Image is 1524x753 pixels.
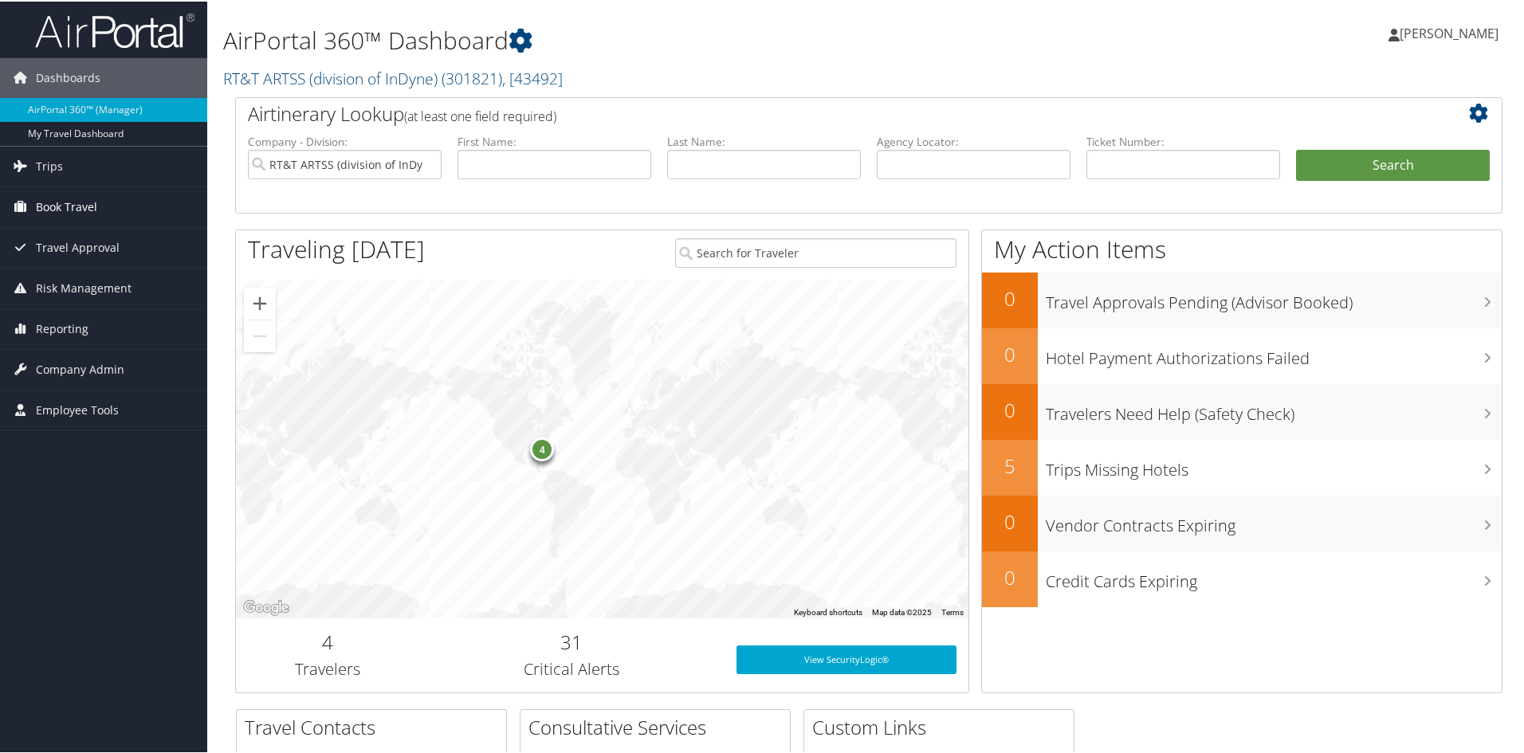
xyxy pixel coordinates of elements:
span: Risk Management [36,267,132,307]
a: [PERSON_NAME] [1388,8,1514,56]
h3: Credit Cards Expiring [1046,561,1502,591]
button: Keyboard shortcuts [794,606,862,617]
h2: Travel Contacts [245,712,506,739]
button: Zoom in [244,286,276,318]
a: Open this area in Google Maps (opens a new window) [240,596,293,617]
span: Trips [36,145,63,185]
span: Travel Approval [36,226,120,266]
span: , [ 43492 ] [502,66,563,88]
h1: My Action Items [982,231,1502,265]
a: RT&T ARTSS (division of InDyne) [223,66,563,88]
a: View SecurityLogic® [736,644,956,673]
h2: 0 [982,395,1038,422]
span: Map data ©2025 [872,606,932,615]
h3: Travelers Need Help (Safety Check) [1046,394,1502,424]
span: Company Admin [36,348,124,388]
button: Zoom out [244,319,276,351]
h3: Travel Approvals Pending (Advisor Booked) [1046,282,1502,312]
img: airportal-logo.png [35,10,194,48]
h3: Trips Missing Hotels [1046,449,1502,480]
h1: AirPortal 360™ Dashboard [223,22,1084,56]
span: ( 301821 ) [442,66,502,88]
button: Search [1296,148,1490,180]
h3: Critical Alerts [431,657,713,679]
h2: 0 [982,507,1038,534]
span: (at least one field required) [404,106,556,124]
h2: 4 [248,627,407,654]
a: Terms (opens in new tab) [941,606,964,615]
div: 4 [530,435,554,459]
a: 0Travel Approvals Pending (Advisor Booked) [982,271,1502,327]
h2: 5 [982,451,1038,478]
h3: Vendor Contracts Expiring [1046,505,1502,535]
h2: 0 [982,563,1038,590]
h3: Hotel Payment Authorizations Failed [1046,338,1502,368]
span: Book Travel [36,186,97,226]
label: Company - Division: [248,132,442,148]
span: Reporting [36,308,88,347]
h3: Travelers [248,657,407,679]
label: Ticket Number: [1086,132,1280,148]
a: 0Vendor Contracts Expiring [982,494,1502,550]
img: Google [240,596,293,617]
h2: Airtinerary Lookup [248,99,1385,126]
label: Agency Locator: [877,132,1070,148]
input: Search for Traveler [675,237,956,266]
h2: 31 [431,627,713,654]
label: Last Name: [667,132,861,148]
span: Dashboards [36,57,100,96]
a: 0Credit Cards Expiring [982,550,1502,606]
label: First Name: [458,132,651,148]
h2: Consultative Services [528,712,790,739]
h2: 0 [982,339,1038,367]
span: [PERSON_NAME] [1400,23,1498,41]
a: 0Travelers Need Help (Safety Check) [982,382,1502,438]
a: 5Trips Missing Hotels [982,438,1502,494]
span: Employee Tools [36,389,119,429]
h2: 0 [982,284,1038,311]
h2: Custom Links [812,712,1074,739]
h1: Traveling [DATE] [248,231,425,265]
a: 0Hotel Payment Authorizations Failed [982,327,1502,382]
